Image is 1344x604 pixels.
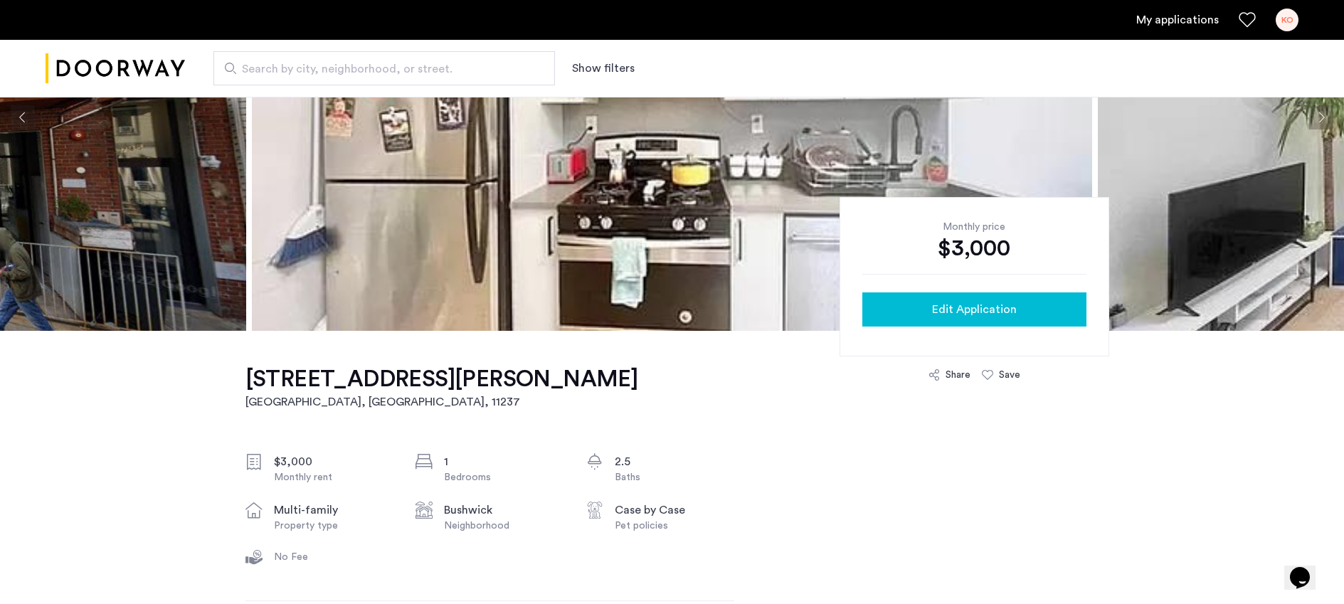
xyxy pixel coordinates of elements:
div: Property type [274,519,393,533]
input: Apartment Search [213,51,555,85]
a: [STREET_ADDRESS][PERSON_NAME][GEOGRAPHIC_DATA], [GEOGRAPHIC_DATA], 11237 [245,365,638,410]
div: 1 [444,453,563,470]
button: Show or hide filters [572,60,635,77]
button: button [862,292,1086,327]
a: Favorites [1239,11,1256,28]
div: Neighborhood [444,519,563,533]
div: Case by Case [615,502,734,519]
button: Previous apartment [11,105,35,129]
h1: [STREET_ADDRESS][PERSON_NAME] [245,365,638,393]
div: multi-family [274,502,393,519]
div: KO [1276,9,1298,31]
span: Edit Application [932,301,1017,318]
div: 2.5 [615,453,734,470]
div: Pet policies [615,519,734,533]
h2: [GEOGRAPHIC_DATA], [GEOGRAPHIC_DATA] , 11237 [245,393,638,410]
div: Bedrooms [444,470,563,484]
button: Next apartment [1309,105,1333,129]
div: Bushwick [444,502,563,519]
div: Save [999,368,1020,382]
div: Baths [615,470,734,484]
div: $3,000 [274,453,393,470]
a: My application [1136,11,1219,28]
span: Search by city, neighborhood, or street. [242,60,515,78]
div: Monthly rent [274,470,393,484]
div: $3,000 [862,234,1086,263]
div: Monthly price [862,220,1086,234]
iframe: chat widget [1284,547,1330,590]
div: Share [946,368,970,382]
img: logo [46,42,185,95]
a: Cazamio logo [46,42,185,95]
div: No Fee [274,550,393,564]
